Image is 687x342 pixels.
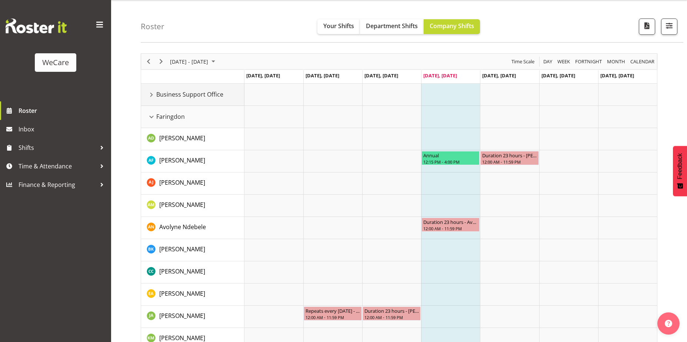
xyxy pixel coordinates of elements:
span: Business Support Office [156,90,223,99]
button: Feedback - Show survey [673,146,687,196]
a: [PERSON_NAME] [159,289,205,298]
span: [PERSON_NAME] [159,312,205,320]
span: Roster [19,105,107,116]
span: Time Scale [511,57,535,66]
span: Inbox [19,124,107,135]
span: [PERSON_NAME] [159,289,205,298]
button: Company Shifts [424,19,480,34]
span: Month [606,57,626,66]
span: Faringdon [156,112,185,121]
span: Week [557,57,571,66]
div: 12:00 AM - 11:59 PM [423,225,478,231]
span: [DATE], [DATE] [541,72,575,79]
span: Department Shifts [366,22,418,30]
span: Fortnight [574,57,603,66]
div: Repeats every [DATE] - [PERSON_NAME] [306,307,360,314]
span: [PERSON_NAME] [159,267,205,275]
td: Jane Arps resource [141,306,244,328]
span: [PERSON_NAME] [159,334,205,342]
span: [DATE], [DATE] [246,72,280,79]
td: Brian Ko resource [141,239,244,261]
a: Avolyne Ndebele [159,222,206,231]
span: [PERSON_NAME] [159,156,205,164]
button: Fortnight [574,57,603,66]
span: [PERSON_NAME] [159,201,205,209]
div: Next [155,54,167,69]
td: Aleea Devenport resource [141,128,244,150]
button: Timeline Month [606,57,627,66]
span: [DATE], [DATE] [482,72,516,79]
div: Jane Arps"s event - Repeats every tuesday - Jane Arps Begin From Tuesday, August 26, 2025 at 12:0... [304,306,362,321]
td: Alex Ferguson resource [141,150,244,172]
span: calendar [630,57,655,66]
span: [DATE], [DATE] [600,72,634,79]
td: Amy Johannsen resource [141,172,244,195]
div: Avolyne Ndebele"s event - Duration 23 hours - Avolyne Ndebele Begin From Thursday, August 28, 202... [421,218,480,232]
button: Filter Shifts [661,19,677,35]
div: Jane Arps"s event - Duration 23 hours - Jane Arps Begin From Wednesday, August 27, 2025 at 12:00:... [363,306,421,321]
button: Department Shifts [360,19,424,34]
td: Charlotte Courtney resource [141,261,244,284]
td: Business Support Office resource [141,84,244,106]
div: 12:00 AM - 11:59 PM [364,314,419,320]
a: [PERSON_NAME] [159,178,205,187]
div: 12:15 PM - 4:00 PM [423,159,478,165]
td: Ena Advincula resource [141,284,244,306]
span: Shifts [19,142,96,153]
button: August 25 - 31, 2025 [169,57,219,66]
span: Day [543,57,553,66]
div: 12:00 AM - 11:59 PM [482,159,537,165]
a: [PERSON_NAME] [159,311,205,320]
a: [PERSON_NAME] [159,156,205,165]
img: help-xxl-2.png [665,320,672,327]
div: 12:00 AM - 11:59 PM [306,314,360,320]
button: Previous [144,57,154,66]
div: Duration 23 hours - [PERSON_NAME] [364,307,419,314]
a: [PERSON_NAME] [159,267,205,276]
button: Your Shifts [317,19,360,34]
span: [DATE] - [DATE] [169,57,209,66]
div: Alex Ferguson"s event - Annual Begin From Thursday, August 28, 2025 at 12:15:00 PM GMT+12:00 Ends... [421,151,480,165]
td: Antonia Mao resource [141,195,244,217]
span: Feedback [677,153,683,179]
button: Timeline Week [556,57,571,66]
button: Download a PDF of the roster according to the set date range. [639,19,655,35]
span: Company Shifts [430,22,474,30]
td: Faringdon resource [141,106,244,128]
div: Duration 23 hours - [PERSON_NAME] [482,151,537,159]
span: Finance & Reporting [19,179,96,190]
div: WeCare [42,57,69,68]
span: [DATE], [DATE] [306,72,339,79]
a: [PERSON_NAME] [159,134,205,142]
span: [DATE], [DATE] [423,72,457,79]
img: Rosterit website logo [6,19,67,33]
span: [PERSON_NAME] [159,245,205,253]
span: Time & Attendance [19,161,96,172]
td: Avolyne Ndebele resource [141,217,244,239]
div: Alex Ferguson"s event - Duration 23 hours - Alex Ferguson Begin From Friday, August 29, 2025 at 1... [480,151,538,165]
div: Annual [423,151,478,159]
h4: Roster [141,22,164,31]
span: [PERSON_NAME] [159,134,205,142]
button: Timeline Day [542,57,554,66]
button: Month [629,57,656,66]
div: Previous [142,54,155,69]
span: Your Shifts [323,22,354,30]
a: [PERSON_NAME] [159,200,205,209]
a: [PERSON_NAME] [159,245,205,254]
div: Duration 23 hours - Avolyne Ndebele [423,218,478,225]
button: Next [156,57,166,66]
span: [DATE], [DATE] [364,72,398,79]
button: Time Scale [510,57,536,66]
